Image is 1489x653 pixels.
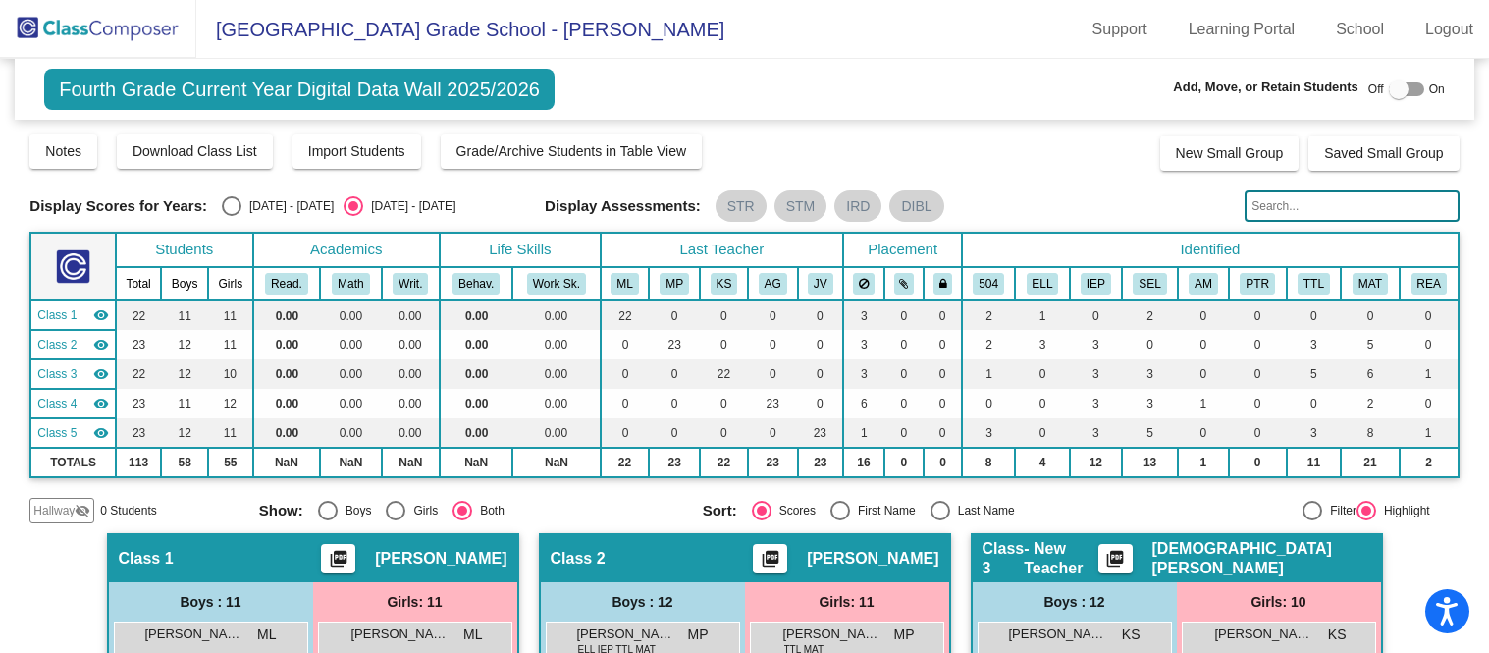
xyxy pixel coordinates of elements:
[962,448,1015,477] td: 8
[1341,267,1399,300] th: Math Intervention
[1015,389,1070,418] td: 0
[208,300,252,330] td: 11
[1133,273,1166,295] button: SEL
[1229,418,1287,448] td: 0
[440,448,512,477] td: NaN
[253,233,441,267] th: Academics
[1229,389,1287,418] td: 0
[700,389,748,418] td: 0
[1324,145,1443,161] span: Saved Small Group
[29,134,97,169] button: Notes
[649,418,699,448] td: 0
[320,300,381,330] td: 0.00
[924,330,962,359] td: 0
[1298,273,1330,295] button: TTL
[472,502,505,519] div: Both
[1411,273,1447,295] button: REA
[884,359,924,389] td: 0
[1341,389,1399,418] td: 2
[1400,389,1459,418] td: 0
[93,307,109,323] mat-icon: visibility
[748,448,798,477] td: 23
[1178,267,1228,300] th: Advanced Math
[382,389,440,418] td: 0.00
[161,330,208,359] td: 12
[93,425,109,441] mat-icon: visibility
[440,418,512,448] td: 0.00
[145,625,243,644] span: [PERSON_NAME]
[452,273,500,295] button: Behav.
[1122,330,1178,359] td: 0
[1122,300,1178,330] td: 2
[843,359,884,389] td: 3
[1341,359,1399,389] td: 6
[884,448,924,477] td: 0
[843,448,884,477] td: 16
[253,330,321,359] td: 0.00
[30,300,116,330] td: Michelle Lassard - No Class Name
[1240,273,1275,295] button: PTR
[1287,330,1342,359] td: 3
[545,197,701,215] span: Display Assessments:
[116,359,161,389] td: 22
[1178,389,1228,418] td: 1
[208,330,252,359] td: 11
[1409,14,1489,45] a: Logout
[33,502,75,519] span: Hallway
[44,69,555,110] span: Fourth Grade Current Year Digital Data Wall 2025/2026
[382,330,440,359] td: 0.00
[253,448,321,477] td: NaN
[889,190,943,222] mat-chip: DIBL
[808,273,833,295] button: JV
[1328,625,1347,645] span: KS
[37,336,77,354] span: Class 2
[308,143,405,159] span: Import Students
[1400,300,1459,330] td: 0
[700,330,748,359] td: 0
[703,501,1132,520] mat-radio-group: Select an option
[161,418,208,448] td: 12
[1229,267,1287,300] th: Parent Request
[208,418,252,448] td: 11
[601,389,650,418] td: 0
[351,625,450,644] span: [PERSON_NAME]
[1122,418,1178,448] td: 5
[601,418,650,448] td: 0
[973,273,1004,295] button: 504
[748,330,798,359] td: 0
[1287,418,1342,448] td: 3
[843,233,962,267] th: Placement
[292,134,421,169] button: Import Students
[884,267,924,300] th: Keep with students
[1287,359,1342,389] td: 5
[1070,389,1122,418] td: 3
[884,389,924,418] td: 0
[759,549,782,576] mat-icon: picture_as_pdf
[320,330,381,359] td: 0.00
[748,300,798,330] td: 0
[649,389,699,418] td: 0
[1341,418,1399,448] td: 8
[37,365,77,383] span: Class 3
[1015,267,1070,300] th: English Language Learner
[1024,539,1097,578] span: - New Teacher
[771,502,816,519] div: Scores
[649,448,699,477] td: 23
[711,273,738,295] button: KS
[405,502,438,519] div: Girls
[75,503,90,518] mat-icon: visibility_off
[601,300,650,330] td: 22
[601,330,650,359] td: 0
[924,300,962,330] td: 0
[321,544,355,573] button: Print Students Details
[611,273,638,295] button: ML
[688,625,709,645] span: MP
[1400,330,1459,359] td: 0
[161,389,208,418] td: 11
[1341,300,1399,330] td: 0
[116,267,161,300] th: Total
[1081,273,1111,295] button: IEP
[208,267,252,300] th: Girls
[161,267,208,300] th: Boys
[649,267,699,300] th: Mandy Poliska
